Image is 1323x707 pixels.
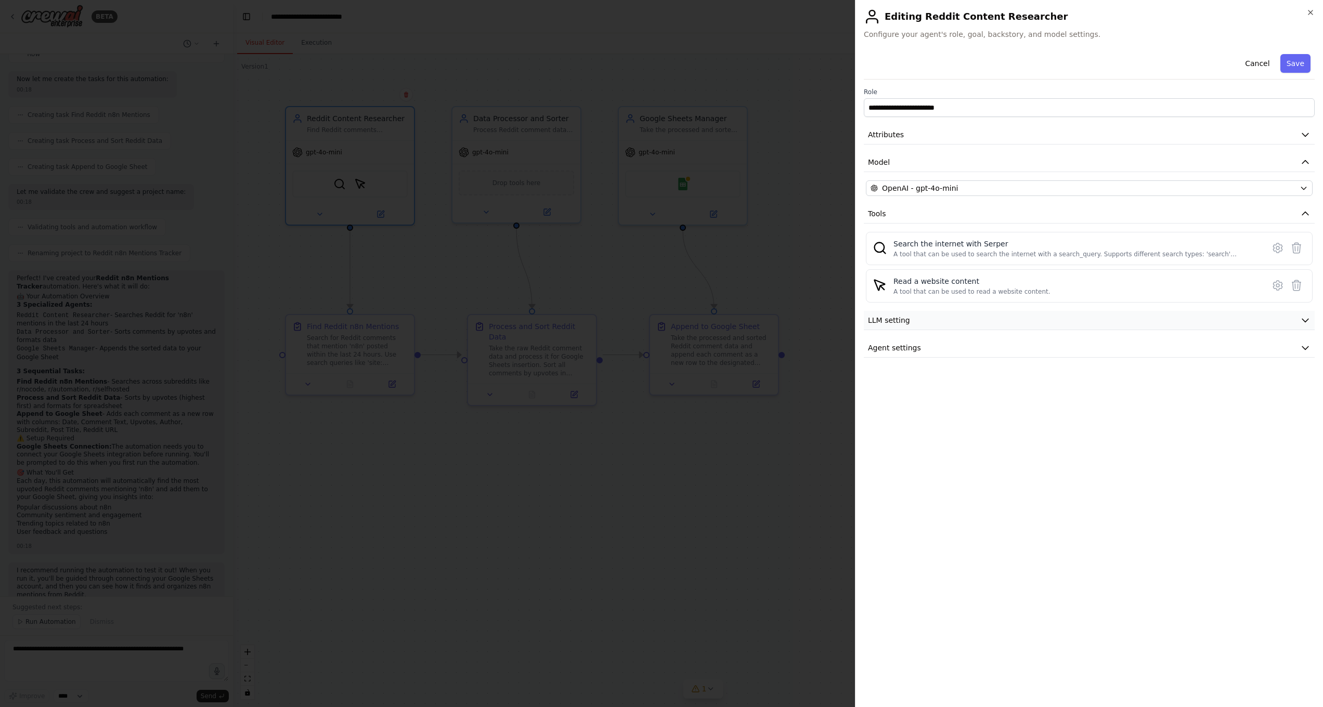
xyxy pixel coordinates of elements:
button: Attributes [864,125,1315,145]
button: LLM setting [864,311,1315,330]
div: A tool that can be used to search the internet with a search_query. Supports different search typ... [893,250,1258,258]
span: Agent settings [868,343,921,353]
span: LLM setting [868,315,910,325]
button: OpenAI - gpt-4o-mini [866,180,1313,196]
button: Save [1280,54,1311,73]
button: Delete tool [1287,239,1306,257]
div: Search the internet with Serper [893,239,1258,249]
span: Tools [868,208,886,219]
img: SerperDevTool [873,241,887,255]
span: Model [868,157,890,167]
button: Delete tool [1287,276,1306,295]
button: Cancel [1239,54,1276,73]
button: Agent settings [864,338,1315,358]
span: Attributes [868,129,904,140]
button: Model [864,153,1315,172]
button: Configure tool [1268,239,1287,257]
h2: Editing Reddit Content Researcher [864,8,1315,25]
div: A tool that can be used to read a website content. [893,287,1050,296]
img: ScrapeElementFromWebsiteTool [873,278,887,293]
button: Configure tool [1268,276,1287,295]
button: Tools [864,204,1315,224]
span: OpenAI - gpt-4o-mini [882,183,958,193]
div: Read a website content [893,276,1050,286]
span: Configure your agent's role, goal, backstory, and model settings. [864,29,1315,40]
label: Role [864,88,1315,96]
